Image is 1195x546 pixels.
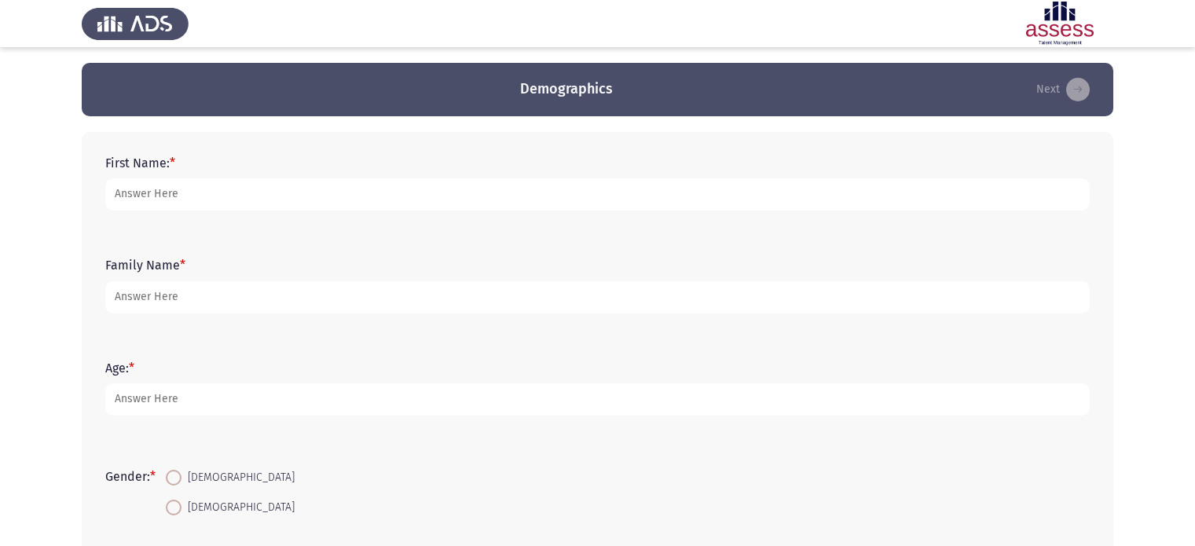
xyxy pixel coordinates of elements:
[181,468,295,487] span: [DEMOGRAPHIC_DATA]
[105,178,1090,211] input: add answer text
[105,156,175,170] label: First Name:
[105,361,134,376] label: Age:
[105,281,1090,313] input: add answer text
[105,258,185,273] label: Family Name
[1006,2,1113,46] img: Assessment logo of ASSESS English Language Assessment (3 Module) (Ad - IB)
[181,498,295,517] span: [DEMOGRAPHIC_DATA]
[1032,77,1094,102] button: load next page
[82,2,189,46] img: Assess Talent Management logo
[105,469,156,484] label: Gender:
[105,383,1090,416] input: add answer text
[520,79,613,99] h3: Demographics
